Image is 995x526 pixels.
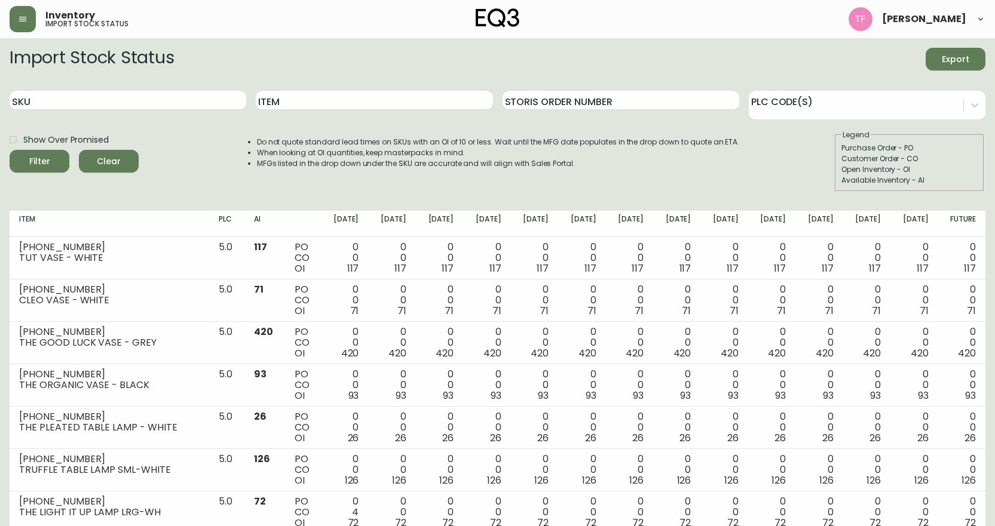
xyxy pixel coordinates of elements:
div: 0 0 [473,454,501,486]
div: 0 0 [663,327,691,359]
span: 26 [632,431,644,445]
span: 26 [490,431,501,445]
div: 0 0 [473,284,501,316]
div: 0 0 [805,411,833,444]
div: 0 0 [568,242,596,274]
div: 0 0 [616,454,644,486]
span: 420 [816,346,834,360]
div: 0 0 [378,369,406,401]
span: 93 [254,367,267,381]
div: PO CO [295,284,311,316]
div: 0 0 [616,369,644,401]
div: 0 0 [521,242,549,274]
span: 71 [397,304,406,318]
span: 93 [586,389,596,402]
span: 93 [823,389,834,402]
th: [DATE] [511,211,558,237]
span: 93 [965,389,976,402]
span: 71 [445,304,454,318]
span: 126 [582,473,596,487]
span: Show Over Promised [23,134,109,146]
span: 26 [254,410,267,423]
span: 93 [348,389,359,402]
span: 126 [534,473,549,487]
div: 0 0 [758,369,786,401]
div: 0 0 [616,411,644,444]
span: 117 [394,262,406,275]
div: 0 0 [805,369,833,401]
div: 0 0 [758,454,786,486]
span: 71 [777,304,786,318]
span: 117 [254,240,267,254]
div: 0 0 [425,284,454,316]
span: 71 [682,304,691,318]
div: 0 0 [473,369,501,401]
span: OI [295,262,305,275]
button: Export [926,48,985,70]
span: 117 [822,262,834,275]
div: 0 0 [378,327,406,359]
legend: Legend [841,130,871,140]
div: 0 0 [425,327,454,359]
span: 93 [775,389,786,402]
div: 0 0 [330,411,359,444]
div: Filter [29,154,50,169]
span: 126 [439,473,454,487]
span: 117 [442,262,454,275]
div: Available Inventory - AI [841,175,978,186]
span: 71 [825,304,834,318]
span: 117 [347,262,359,275]
div: Customer Order - CO [841,153,978,164]
span: 420 [721,346,739,360]
td: 5.0 [209,407,244,449]
th: [DATE] [843,211,890,237]
span: 93 [728,389,739,402]
span: 420 [254,325,273,339]
div: 0 0 [948,242,976,274]
div: 0 0 [900,242,928,274]
div: PO CO [295,369,311,401]
div: 0 0 [710,454,738,486]
span: 420 [958,346,976,360]
div: 0 0 [948,411,976,444]
span: 117 [584,262,596,275]
th: [DATE] [368,211,415,237]
div: 0 0 [425,369,454,401]
span: Clear [88,154,129,169]
span: 71 [872,304,881,318]
div: 0 0 [853,411,881,444]
div: 0 0 [805,327,833,359]
div: 0 0 [805,242,833,274]
div: THE LIGHT IT UP LAMP LRG-WH [19,507,200,518]
div: 0 0 [758,284,786,316]
span: OI [295,304,305,318]
span: 117 [869,262,881,275]
div: 0 0 [663,369,691,401]
span: OI [295,431,305,445]
span: 93 [396,389,406,402]
th: Item [10,211,209,237]
span: 420 [768,346,786,360]
span: 126 [629,473,644,487]
div: 0 0 [948,284,976,316]
th: AI [244,211,285,237]
div: Purchase Order - PO [841,143,978,153]
li: When looking at OI quantities, keep masterpacks in mind. [257,147,740,158]
div: 0 0 [758,411,786,444]
span: 420 [388,346,406,360]
div: 0 0 [853,369,881,401]
div: 0 0 [330,242,359,274]
span: 26 [917,431,929,445]
span: 26 [727,431,739,445]
span: 93 [633,389,644,402]
div: 0 0 [521,369,549,401]
div: 0 0 [473,242,501,274]
div: [PHONE_NUMBER] [19,242,200,253]
th: [DATE] [558,211,605,237]
img: logo [476,8,520,27]
span: 26 [870,431,881,445]
td: 5.0 [209,279,244,322]
div: [PHONE_NUMBER] [19,327,200,337]
span: 117 [632,262,644,275]
th: [DATE] [606,211,653,237]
